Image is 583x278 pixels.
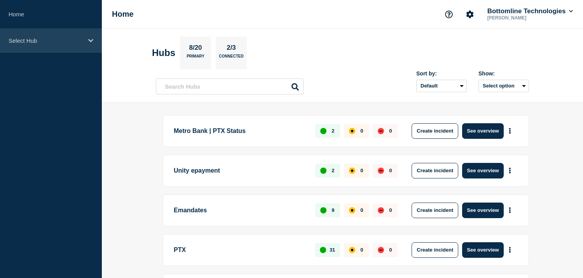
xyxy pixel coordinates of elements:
p: 31 [330,247,335,253]
p: Select Hub [9,37,83,44]
button: More actions [505,243,515,257]
p: Connected [219,54,243,62]
div: Sort by: [416,70,467,77]
button: Select option [478,80,529,92]
div: down [378,168,384,174]
div: affected [349,247,355,253]
h2: Hubs [152,47,175,58]
div: affected [349,207,355,213]
button: Create incident [412,123,458,139]
p: PTX [174,242,306,258]
button: Account settings [462,6,478,23]
p: Unity epayment [174,163,306,178]
p: 2 [332,168,334,173]
p: Metro Bank | PTX Status [174,123,306,139]
button: Create incident [412,242,458,258]
select: Sort by [416,80,467,92]
button: Support [441,6,457,23]
p: [PERSON_NAME] [486,15,567,21]
button: See overview [462,203,503,218]
p: 0 [360,247,363,253]
p: 0 [389,207,392,213]
div: down [378,128,384,134]
button: More actions [505,163,515,178]
p: 0 [360,168,363,173]
button: See overview [462,242,503,258]
p: 8/20 [186,44,205,54]
button: Create incident [412,203,458,218]
p: 2/3 [224,44,239,54]
p: Emandates [174,203,306,218]
p: 0 [389,128,392,134]
div: up [320,207,326,213]
div: up [320,168,326,174]
button: See overview [462,163,503,178]
button: Bottomline Technologies [486,7,574,15]
button: Create incident [412,163,458,178]
p: 0 [389,247,392,253]
p: 9 [332,207,334,213]
div: affected [349,128,355,134]
div: Show: [478,70,529,77]
p: 0 [360,207,363,213]
div: down [378,207,384,213]
h1: Home [112,10,134,19]
div: up [320,247,326,253]
div: affected [349,168,355,174]
p: 0 [389,168,392,173]
button: More actions [505,124,515,138]
p: 2 [332,128,334,134]
div: down [378,247,384,253]
p: 0 [360,128,363,134]
div: up [320,128,326,134]
input: Search Hubs [156,79,304,94]
button: More actions [505,203,515,217]
p: Primary [187,54,204,62]
button: See overview [462,123,503,139]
